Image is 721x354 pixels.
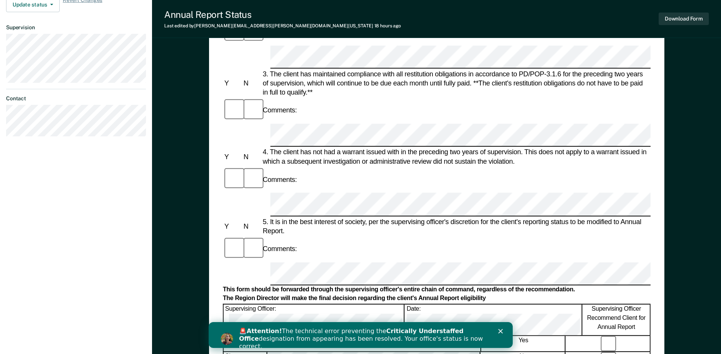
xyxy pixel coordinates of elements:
div: Supervising Officer Recommend Client for Annual Report [583,304,650,335]
div: Y [223,152,242,161]
div: Annual Report Status [164,9,401,20]
button: Download Form [659,13,709,25]
b: Critically Understaffed Office [30,5,255,20]
div: 5. It is in the best interest of society, per the supervising officer's discretion for the client... [261,217,651,235]
div: Comments: [261,175,298,184]
div: This form should be forwarded through the supervising officer's entire chain of command, regardle... [223,286,650,294]
dt: Supervision [6,24,146,31]
div: Date: [405,304,582,335]
div: N [242,152,261,161]
div: Yes [482,336,566,351]
div: Y [223,79,242,88]
div: Comments: [261,244,298,253]
div: 4. The client has not had a warrant issued with in the preceding two years of supervision. This d... [261,148,651,166]
dt: Contact [6,95,146,102]
div: Y [223,221,242,231]
div: 🚨 The technical error preventing the designation from appearing has been resolved. Your office's ... [30,5,280,28]
div: N [242,221,261,231]
div: Supervising Officer: [223,304,404,335]
span: 18 hours ago [374,23,401,28]
div: N [242,79,261,88]
div: 3. The client has maintained compliance with all restitution obligations in accordance to PD/POP-... [261,69,651,97]
div: The Region Director will make the final decision regarding the client's Annual Report eligibility [223,295,650,303]
b: Attention! [38,5,73,13]
div: Close [290,7,297,11]
div: Comments: [261,106,298,115]
div: Last edited by [PERSON_NAME][EMAIL_ADDRESS][PERSON_NAME][DOMAIN_NAME][US_STATE] [164,23,401,28]
iframe: Intercom live chat banner [209,322,513,348]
